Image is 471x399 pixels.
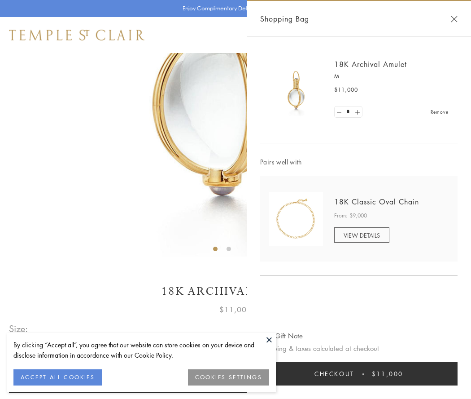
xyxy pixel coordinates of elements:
[344,231,380,239] span: VIEW DETAILS
[9,321,29,336] span: Size:
[353,106,362,118] a: Set quantity to 2
[9,30,144,40] img: Temple St. Clair
[13,369,102,386] button: ACCEPT ALL COOKIES
[188,369,269,386] button: COOKIES SETTINGS
[314,369,354,379] span: Checkout
[372,369,403,379] span: $11,000
[334,85,358,94] span: $11,000
[431,107,449,117] a: Remove
[260,362,458,386] button: Checkout $11,000
[334,211,367,220] span: From: $9,000
[260,330,303,341] button: Add Gift Note
[269,63,323,117] img: 18K Archival Amulet
[260,13,309,25] span: Shopping Bag
[183,4,284,13] p: Enjoy Complimentary Delivery & Returns
[334,227,389,243] a: VIEW DETAILS
[260,343,458,354] p: Shipping & taxes calculated at checkout
[334,59,407,69] a: 18K Archival Amulet
[219,304,252,315] span: $11,000
[269,192,323,246] img: N88865-OV18
[334,197,419,207] a: 18K Classic Oval Chain
[13,340,269,360] div: By clicking “Accept all”, you agree that our website can store cookies on your device and disclos...
[451,16,458,22] button: Close Shopping Bag
[335,106,344,118] a: Set quantity to 0
[334,72,449,81] p: M
[9,284,462,299] h1: 18K Archival Amulet
[260,157,458,167] span: Pairs well with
